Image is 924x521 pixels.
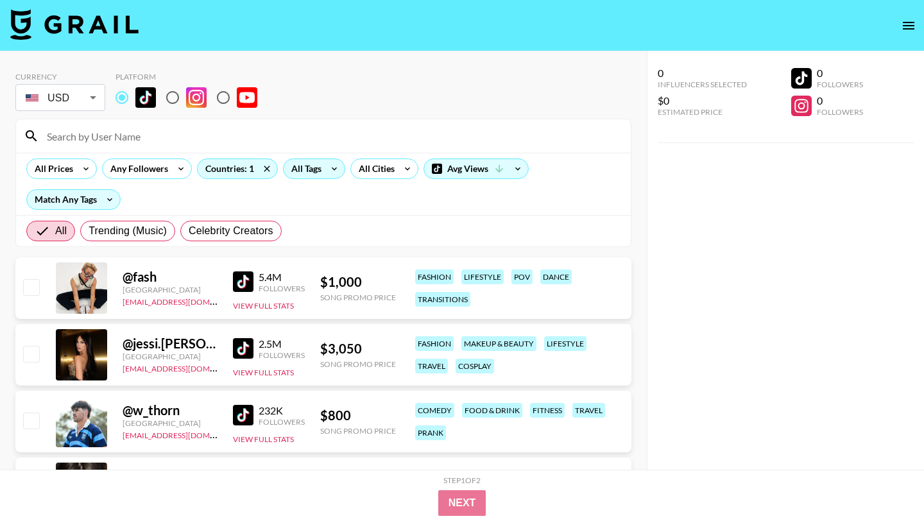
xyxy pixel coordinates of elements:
[817,80,863,89] div: Followers
[259,271,305,284] div: 5.4M
[123,361,252,373] a: [EMAIL_ADDRESS][DOMAIN_NAME]
[511,269,533,284] div: pov
[198,159,277,178] div: Countries: 1
[233,338,253,359] img: TikTok
[55,223,67,239] span: All
[438,490,486,516] button: Next
[18,87,103,109] div: USD
[860,457,909,506] iframe: Drift Widget Chat Controller
[259,350,305,360] div: Followers
[123,352,218,361] div: [GEOGRAPHIC_DATA]
[10,9,139,40] img: Grail Talent
[415,269,454,284] div: fashion
[658,94,747,107] div: $0
[27,190,120,209] div: Match Any Tags
[351,159,397,178] div: All Cities
[320,341,396,357] div: $ 3,050
[817,67,863,80] div: 0
[415,336,454,351] div: fashion
[320,407,396,423] div: $ 800
[817,107,863,117] div: Followers
[461,336,536,351] div: makeup & beauty
[462,403,522,418] div: food & drink
[233,434,294,444] button: View Full Stats
[572,403,605,418] div: travel
[259,417,305,427] div: Followers
[443,475,481,485] div: Step 1 of 2
[103,159,171,178] div: Any Followers
[89,223,167,239] span: Trending (Music)
[461,269,504,284] div: lifestyle
[233,368,294,377] button: View Full Stats
[116,72,268,81] div: Platform
[817,94,863,107] div: 0
[27,159,76,178] div: All Prices
[123,269,218,285] div: @ fash
[233,405,253,425] img: TikTok
[658,67,747,80] div: 0
[540,269,572,284] div: dance
[135,87,156,108] img: TikTok
[544,336,586,351] div: lifestyle
[123,402,218,418] div: @ w_thorn
[186,87,207,108] img: Instagram
[123,295,252,307] a: [EMAIL_ADDRESS][DOMAIN_NAME]
[896,13,921,38] button: open drawer
[320,274,396,290] div: $ 1,000
[259,404,305,417] div: 232K
[284,159,324,178] div: All Tags
[259,337,305,350] div: 2.5M
[123,285,218,295] div: [GEOGRAPHIC_DATA]
[259,284,305,293] div: Followers
[233,301,294,311] button: View Full Stats
[189,223,273,239] span: Celebrity Creators
[320,426,396,436] div: Song Promo Price
[39,126,623,146] input: Search by User Name
[123,336,218,352] div: @ jessi.[PERSON_NAME]
[123,469,218,485] div: @ 6ar6ie6
[415,425,446,440] div: prank
[320,359,396,369] div: Song Promo Price
[658,107,747,117] div: Estimated Price
[123,418,218,428] div: [GEOGRAPHIC_DATA]
[456,359,494,373] div: cosplay
[15,72,105,81] div: Currency
[415,292,470,307] div: transitions
[658,80,747,89] div: Influencers Selected
[424,159,528,178] div: Avg Views
[123,428,252,440] a: [EMAIL_ADDRESS][DOMAIN_NAME]
[237,87,257,108] img: YouTube
[530,403,565,418] div: fitness
[233,271,253,292] img: TikTok
[415,403,454,418] div: comedy
[415,359,448,373] div: travel
[320,293,396,302] div: Song Promo Price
